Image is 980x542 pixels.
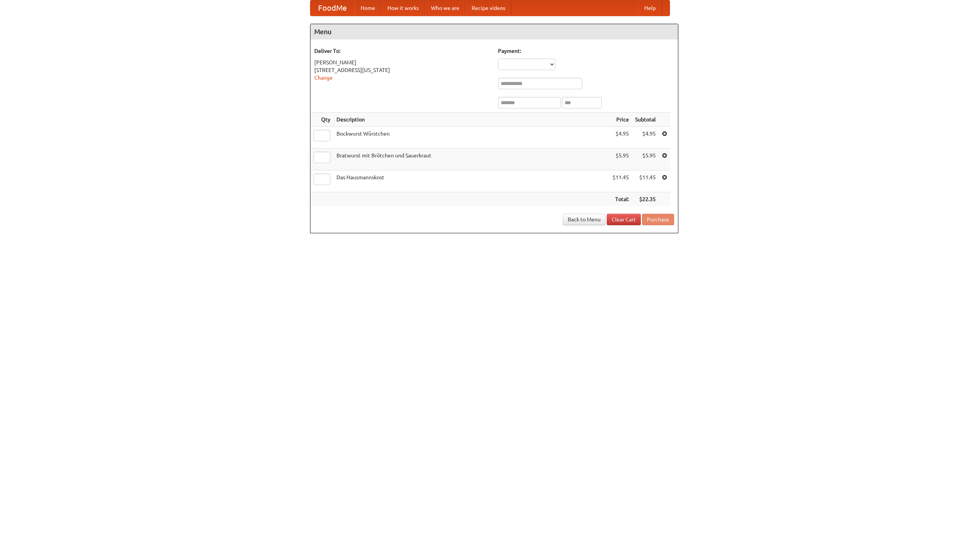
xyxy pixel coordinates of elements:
[354,0,381,16] a: Home
[632,113,659,127] th: Subtotal
[609,192,632,206] th: Total:
[310,24,678,39] h4: Menu
[607,214,641,225] a: Clear Cart
[381,0,425,16] a: How it works
[632,149,659,170] td: $5.95
[498,47,674,55] h5: Payment:
[465,0,511,16] a: Recipe videos
[333,170,609,192] td: Das Hausmannskost
[638,0,662,16] a: Help
[310,113,333,127] th: Qty
[632,127,659,149] td: $4.95
[425,0,465,16] a: Who we are
[333,113,609,127] th: Description
[314,59,490,66] div: [PERSON_NAME]
[609,149,632,170] td: $5.95
[563,214,606,225] a: Back to Menu
[314,66,490,74] div: [STREET_ADDRESS][US_STATE]
[609,113,632,127] th: Price
[333,127,609,149] td: Bockwurst Würstchen
[632,170,659,192] td: $11.45
[310,0,354,16] a: FoodMe
[314,47,490,55] h5: Deliver To:
[642,214,674,225] button: Purchase
[609,127,632,149] td: $4.95
[333,149,609,170] td: Bratwurst mit Brötchen und Sauerkraut
[632,192,659,206] th: $22.35
[314,75,333,81] a: Change
[609,170,632,192] td: $11.45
